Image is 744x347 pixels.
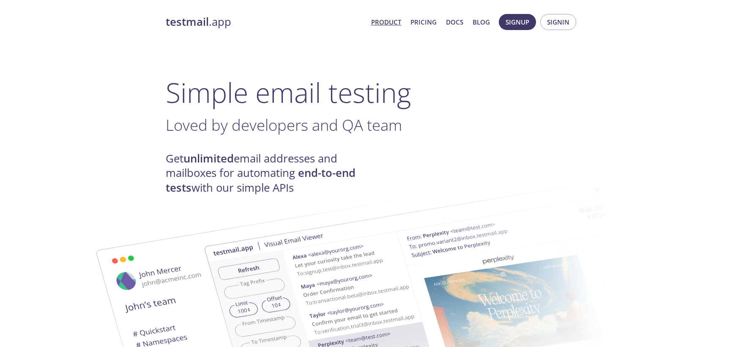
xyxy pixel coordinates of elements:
[446,17,463,28] a: Docs
[547,17,569,28] span: Signin
[166,14,209,29] strong: testmail
[506,17,529,28] span: Signup
[166,165,356,195] strong: end-to-end tests
[166,114,402,135] span: Loved by developers and QA team
[540,14,576,30] button: Signin
[183,151,234,166] strong: unlimited
[166,15,364,29] a: testmail.app
[166,76,578,109] h1: Simple email testing
[499,14,536,30] button: Signup
[410,17,437,28] a: Pricing
[166,151,372,195] h4: Get email addresses and mailboxes for automating with our simple APIs
[473,17,490,28] a: Blog
[371,17,401,28] a: Product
